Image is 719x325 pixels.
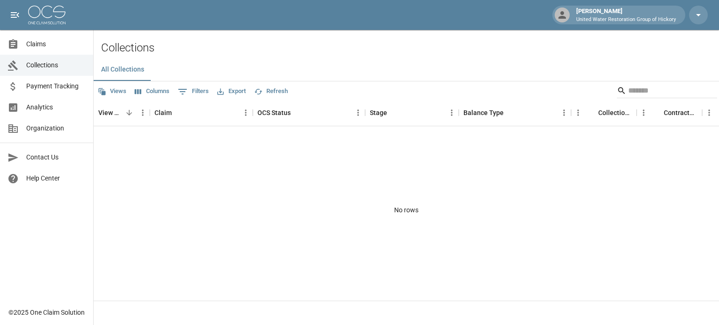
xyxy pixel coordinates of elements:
[576,16,676,24] p: United Water Restoration Group of Hickory
[132,84,172,99] button: Select columns
[572,7,680,23] div: [PERSON_NAME]
[617,83,717,100] div: Search
[26,39,86,49] span: Claims
[26,81,86,91] span: Payment Tracking
[459,100,571,126] div: Balance Type
[26,123,86,133] span: Organization
[702,106,716,120] button: Menu
[8,308,85,317] div: © 2025 One Claim Solution
[123,106,136,119] button: Sort
[253,100,365,126] div: OCS Status
[445,106,459,120] button: Menu
[571,106,585,120] button: Menu
[26,152,86,162] span: Contact Us
[154,100,172,126] div: Claim
[387,106,400,119] button: Sort
[598,100,632,126] div: Collections Fee
[637,100,702,126] div: Contractor Amount
[291,106,304,119] button: Sort
[26,60,86,70] span: Collections
[94,58,152,81] button: All Collections
[28,6,66,24] img: ocs-logo-white-transparent.png
[136,106,150,120] button: Menu
[585,106,598,119] button: Sort
[94,100,150,126] div: View Collection
[664,100,697,126] div: Contractor Amount
[94,126,719,294] div: No rows
[651,106,664,119] button: Sort
[95,84,129,99] button: Views
[257,100,291,126] div: OCS Status
[637,106,651,120] button: Menu
[370,100,387,126] div: Stage
[463,100,504,126] div: Balance Type
[252,84,290,99] button: Refresh
[26,102,86,112] span: Analytics
[172,106,185,119] button: Sort
[365,100,459,126] div: Stage
[6,6,24,24] button: open drawer
[215,84,248,99] button: Export
[504,106,517,119] button: Sort
[101,41,719,55] h2: Collections
[239,106,253,120] button: Menu
[351,106,365,120] button: Menu
[94,58,719,81] div: dynamic tabs
[98,100,123,126] div: View Collection
[150,100,253,126] div: Claim
[557,106,571,120] button: Menu
[26,173,86,183] span: Help Center
[571,100,637,126] div: Collections Fee
[176,84,211,99] button: Show filters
